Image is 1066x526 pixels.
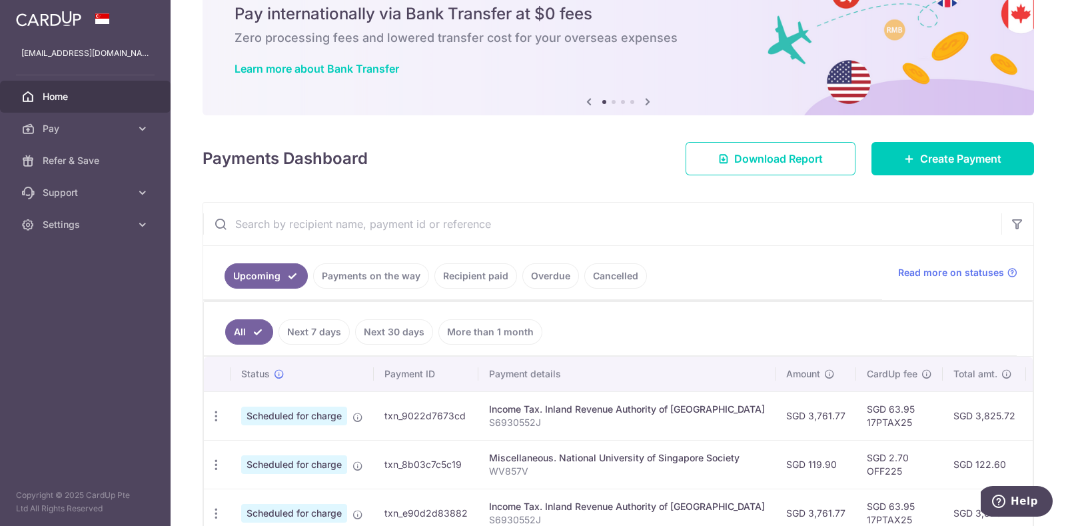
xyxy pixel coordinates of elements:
p: WV857V [489,465,765,478]
span: CardUp fee [867,367,917,381]
span: Total amt. [953,367,997,381]
div: Income Tax. Inland Revenue Authority of [GEOGRAPHIC_DATA] [489,500,765,513]
td: txn_8b03c7c5c19 [374,440,478,489]
span: Amount [786,367,820,381]
h5: Pay internationally via Bank Transfer at $0 fees [235,3,1002,25]
span: Refer & Save [43,154,131,167]
a: More than 1 month [438,319,542,345]
span: Read more on statuses [898,266,1004,279]
td: SGD 2.70 OFF225 [856,440,943,489]
a: Overdue [522,263,579,289]
span: Scheduled for charge [241,407,347,425]
a: Read more on statuses [898,266,1017,279]
span: Pay [43,122,131,135]
a: Next 30 days [355,319,433,345]
th: Payment details [478,357,776,391]
td: SGD 119.90 [776,440,856,489]
h4: Payments Dashboard [203,147,368,171]
a: Next 7 days [278,319,350,345]
td: SGD 122.60 [943,440,1026,489]
td: txn_9022d7673cd [374,391,478,440]
p: S6930552J [489,416,765,429]
a: All [225,319,273,345]
td: SGD 3,825.72 [943,391,1026,440]
div: Income Tax. Inland Revenue Authority of [GEOGRAPHIC_DATA] [489,403,765,416]
iframe: Opens a widget where you can find more information [981,486,1053,519]
input: Search by recipient name, payment id or reference [203,203,1001,245]
a: Download Report [686,142,855,175]
div: Miscellaneous. National University of Singapore Society [489,451,765,465]
p: [EMAIL_ADDRESS][DOMAIN_NAME] [21,47,149,60]
span: Status [241,367,270,381]
a: Cancelled [584,263,647,289]
span: Scheduled for charge [241,455,347,474]
a: Recipient paid [434,263,517,289]
h6: Zero processing fees and lowered transfer cost for your overseas expenses [235,30,1002,46]
th: Payment ID [374,357,478,391]
span: Home [43,90,131,103]
a: Learn more about Bank Transfer [235,62,399,75]
span: Support [43,186,131,199]
a: Create Payment [871,142,1034,175]
span: Settings [43,218,131,231]
span: Create Payment [920,151,1001,167]
td: SGD 3,761.77 [776,391,856,440]
img: CardUp [16,11,81,27]
a: Payments on the way [313,263,429,289]
td: SGD 63.95 17PTAX25 [856,391,943,440]
span: Scheduled for charge [241,504,347,523]
a: Upcoming [225,263,308,289]
span: Download Report [734,151,823,167]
